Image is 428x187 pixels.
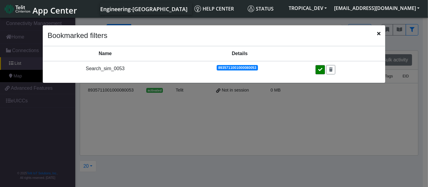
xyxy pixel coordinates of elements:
span: 8935711001000080053 [218,66,256,70]
img: knowledge.svg [194,5,201,12]
span: App Center [33,5,77,16]
h4: Bookmarked filters [48,30,107,41]
img: status.svg [248,5,254,12]
span: Engineering-[GEOGRAPHIC_DATA] [100,5,188,13]
span: Help center [194,5,234,12]
button: TROPICAL_DEV [285,3,330,14]
span: Status [248,5,274,12]
span: Details [232,51,247,56]
img: logo-telit-cinterion-gw-new.png [5,4,30,14]
td: Search_sim_0053 [43,61,168,78]
span: Name [99,51,112,56]
span: Close [377,30,380,37]
a: Your current platform instance [100,3,187,15]
button: [EMAIL_ADDRESS][DOMAIN_NAME] [330,3,423,14]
